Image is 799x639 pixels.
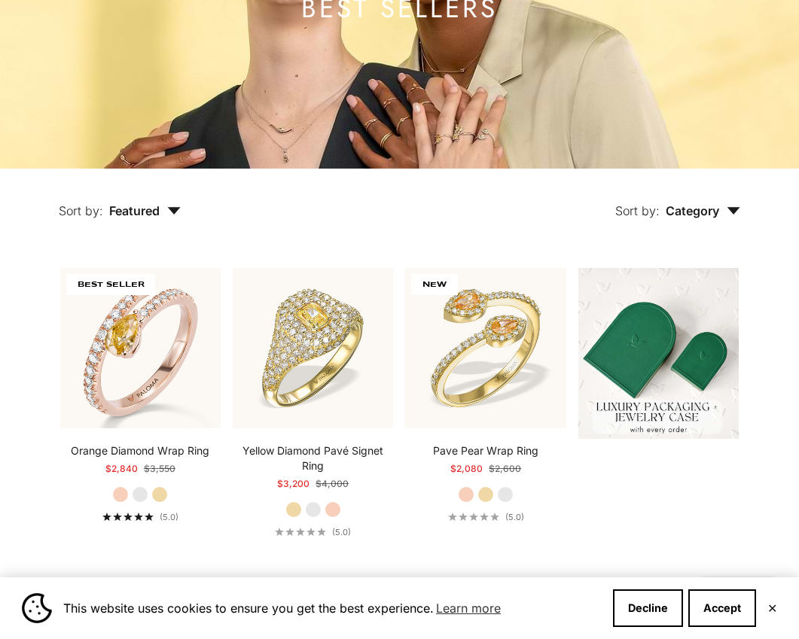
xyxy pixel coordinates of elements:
compare-at-price: $3,550 [144,461,175,476]
div: 5.0 out of 5.0 stars [102,513,154,521]
sale-price: $2,080 [450,461,483,476]
span: Category [666,203,740,218]
a: Orange Diamond Wrap Ring [71,443,209,458]
a: 5.0 out of 5.0 stars(5.0) [275,527,351,537]
compare-at-price: $2,600 [489,461,521,476]
sale-price: $3,200 [277,476,310,491]
span: NEW [411,274,458,295]
button: Sort by: Featured [24,169,215,232]
button: Sort by: Category [581,169,775,232]
span: Sort by: [59,203,103,218]
div: 5.0 out of 5.0 stars [448,513,499,521]
sale-price: $2,840 [105,461,138,476]
span: (5.0) [332,527,351,537]
a: #YellowGold #WhiteGold #RoseGold [233,268,393,428]
span: (5.0) [505,512,524,522]
compare-at-price: $4,000 [316,476,349,491]
button: Accept [688,589,756,627]
a: Yellow Diamond Pavé Signet Ring [233,443,393,473]
a: Learn more [434,597,503,619]
a: 5.0 out of 5.0 stars(5.0) [102,512,178,522]
img: #YellowGold [405,268,566,428]
button: Decline [613,589,683,627]
span: (5.0) [160,512,178,522]
span: BEST SELLER [66,274,155,295]
a: Pave Pear Wrap Ring [433,443,538,458]
span: Sort by: [615,203,660,218]
span: This website uses cookies to ensure you get the best experience. [63,597,601,619]
a: 5.0 out of 5.0 stars(5.0) [448,512,524,522]
button: Close [767,604,777,613]
div: 5.0 out of 5.0 stars [275,528,326,536]
img: #RoseGold [60,268,221,428]
img: #YellowGold [233,268,393,428]
span: Featured [109,203,181,218]
img: Cookie banner [22,593,52,623]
